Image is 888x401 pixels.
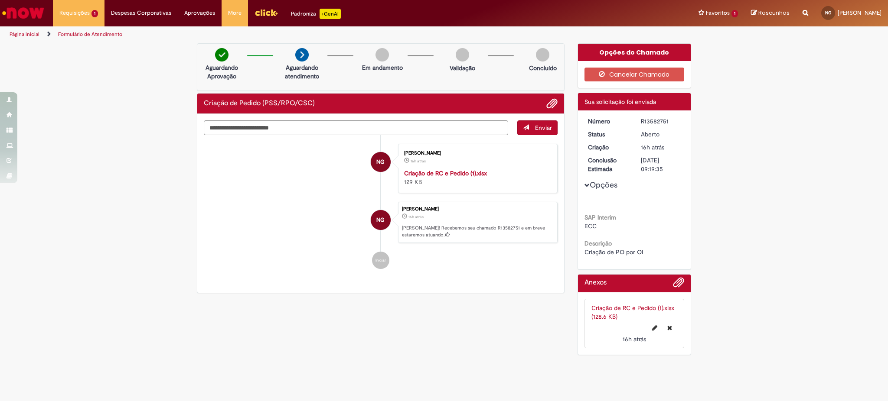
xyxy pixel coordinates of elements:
[402,225,553,238] p: [PERSON_NAME]! Recebemos seu chamado R13582751 e em breve estaremos atuando.
[673,277,684,292] button: Adicionar anexos
[404,151,548,156] div: [PERSON_NAME]
[584,279,607,287] h2: Anexos
[529,64,557,72] p: Concluído
[215,48,229,61] img: check-circle-green.png
[591,304,674,320] a: Criação de RC e Pedido (1).xlsx (128.6 KB)
[581,130,635,139] dt: Status
[291,9,341,19] div: Padroniza
[408,214,424,220] span: 16h atrás
[731,10,738,17] span: 1
[578,44,691,61] div: Opções do Chamado
[376,210,385,230] span: NG
[641,143,664,151] time: 30/09/2025 16:19:31
[641,156,681,173] div: [DATE] 09:19:35
[255,6,278,19] img: click_logo_yellow_360x200.png
[838,9,881,16] span: [PERSON_NAME]
[584,239,612,247] b: Descrição
[1,4,46,22] img: ServiceNow
[546,98,558,109] button: Adicionar anexos
[362,63,403,72] p: Em andamento
[825,10,831,16] span: NG
[623,335,646,343] time: 30/09/2025 16:19:17
[404,169,487,177] a: Criação de RC e Pedido (1).xlsx
[58,31,122,38] a: Formulário de Atendimento
[111,9,171,17] span: Despesas Corporativas
[517,120,558,135] button: Enviar
[10,31,39,38] a: Página inicial
[581,156,635,173] dt: Conclusão Estimada
[641,143,681,152] div: 30/09/2025 16:19:31
[536,48,549,61] img: img-circle-grey.png
[751,9,790,17] a: Rascunhos
[204,202,558,243] li: Natane Pereira Gomes
[584,68,685,81] button: Cancelar Chamado
[535,124,552,132] span: Enviar
[7,26,585,42] ul: Trilhas de página
[320,9,341,19] p: +GenAi
[376,152,385,172] span: NG
[584,248,643,256] span: Criação de PO por OI
[411,158,426,164] span: 16h atrás
[641,143,664,151] span: 16h atrás
[295,48,309,61] img: arrow-next.png
[204,135,558,278] ul: Histórico de tíquete
[623,335,646,343] span: 16h atrás
[402,207,553,212] div: [PERSON_NAME]
[404,169,548,186] div: 129 KB
[758,9,790,17] span: Rascunhos
[647,321,663,335] button: Editar nome de arquivo Criação de RC e Pedido (1).xlsx
[408,214,424,220] time: 30/09/2025 16:19:31
[641,117,681,126] div: R13582751
[456,48,469,61] img: img-circle-grey.png
[371,152,391,172] div: Natane Pereira Gomes
[706,9,730,17] span: Favoritos
[584,213,616,221] b: SAP Interim
[204,120,508,135] textarea: Digite sua mensagem aqui...
[662,321,677,335] button: Excluir Criação de RC e Pedido (1).xlsx
[641,130,681,139] div: Aberto
[371,210,391,230] div: Natane Pereira Gomes
[201,63,243,81] p: Aguardando Aprovação
[375,48,389,61] img: img-circle-grey.png
[228,9,242,17] span: More
[584,98,656,106] span: Sua solicitação foi enviada
[411,158,426,164] time: 30/09/2025 16:19:17
[204,100,315,107] h2: Criação de Pedido (PSS/RPO/CSC) Histórico de tíquete
[581,143,635,152] dt: Criação
[281,63,323,81] p: Aguardando atendimento
[581,117,635,126] dt: Número
[450,64,475,72] p: Validação
[91,10,98,17] span: 1
[59,9,90,17] span: Requisições
[184,9,215,17] span: Aprovações
[584,222,597,230] span: ECC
